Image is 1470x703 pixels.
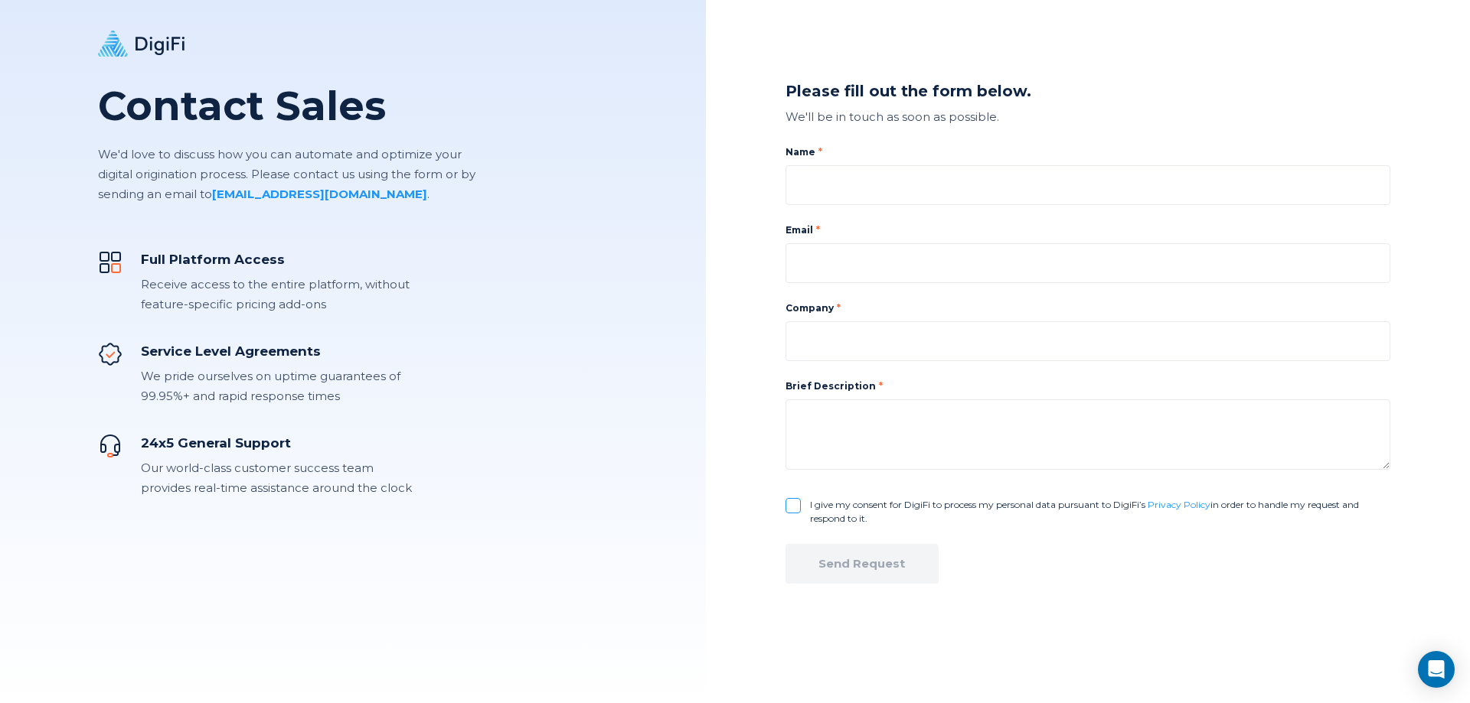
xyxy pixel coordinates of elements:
[786,80,1390,103] div: Please fill out the form below.
[212,187,427,201] a: [EMAIL_ADDRESS][DOMAIN_NAME]
[141,342,412,360] div: Service Level Agreements
[786,544,939,584] button: Send Request
[141,458,412,498] div: Our world-class customer success team provides real-time assistance around the clock
[141,434,412,452] div: 24x5 General Support
[1418,651,1455,688] div: Open Intercom Messenger
[141,275,412,314] div: Receive access to the entire platform, without feature-specific pricing add-ons
[98,145,477,204] p: We'd love to discuss how you can automate and optimize your digital origination process. Please c...
[786,380,883,392] label: Brief Description
[786,145,1390,159] label: Name
[141,366,412,406] div: We pride ourselves on uptime guarantees of 99.95%+ and rapid response times
[786,301,1390,315] label: Company
[818,556,905,571] div: Send Request
[786,223,1390,237] label: Email
[98,83,477,129] h1: Contact Sales
[141,250,412,269] div: Full Platform Access
[786,107,1390,127] div: We'll be in touch as soon as possible.
[810,498,1390,526] label: I give my consent for DigiFi to process my personal data pursuant to DigiFi’s in order to handle ...
[1148,499,1210,510] a: Privacy Policy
